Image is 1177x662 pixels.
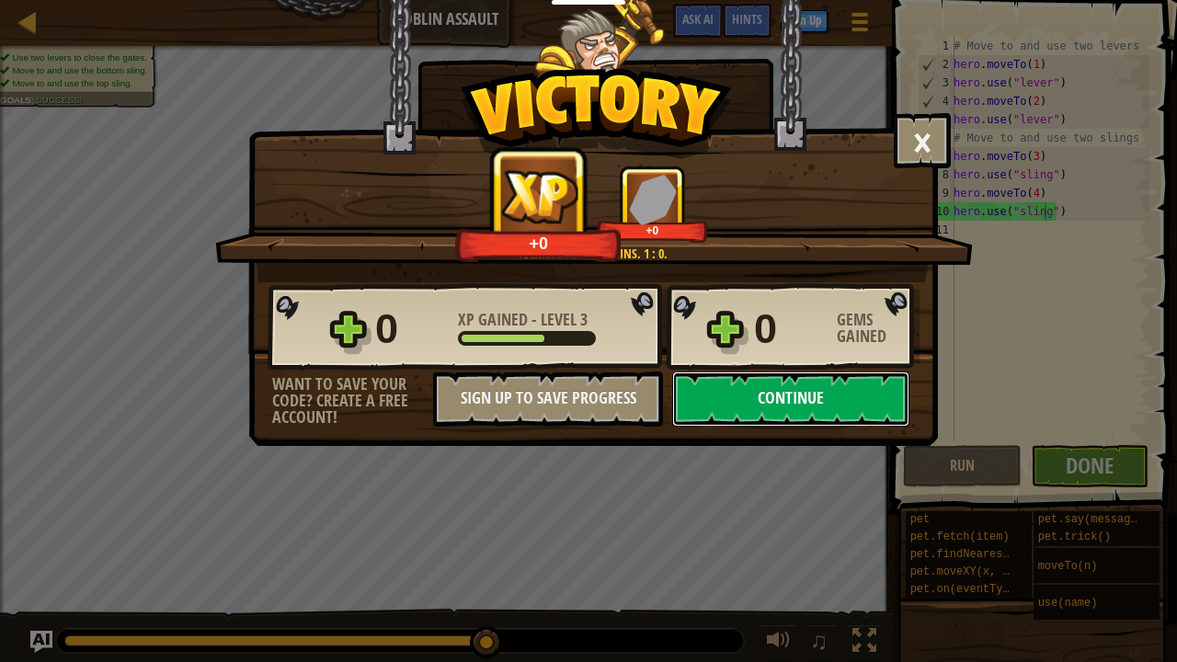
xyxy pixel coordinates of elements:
div: 0 [375,300,447,359]
button: Continue [672,371,909,427]
img: Gems Gained [629,174,677,224]
span: XP Gained [458,308,531,331]
span: 3 [580,308,588,331]
button: Sign Up to Save Progress [433,371,663,427]
div: +0 [600,223,704,237]
div: 0 [754,300,826,359]
img: XP Gained [498,167,580,224]
img: Victory [461,68,732,160]
div: Technology : Goblins. 1 : 0. [303,245,883,263]
button: × [894,113,951,168]
div: +0 [461,233,617,254]
div: Gems Gained [837,312,920,345]
div: - [458,312,588,328]
span: Level [537,308,580,331]
div: Want to save your code? Create a free account! [272,376,433,426]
